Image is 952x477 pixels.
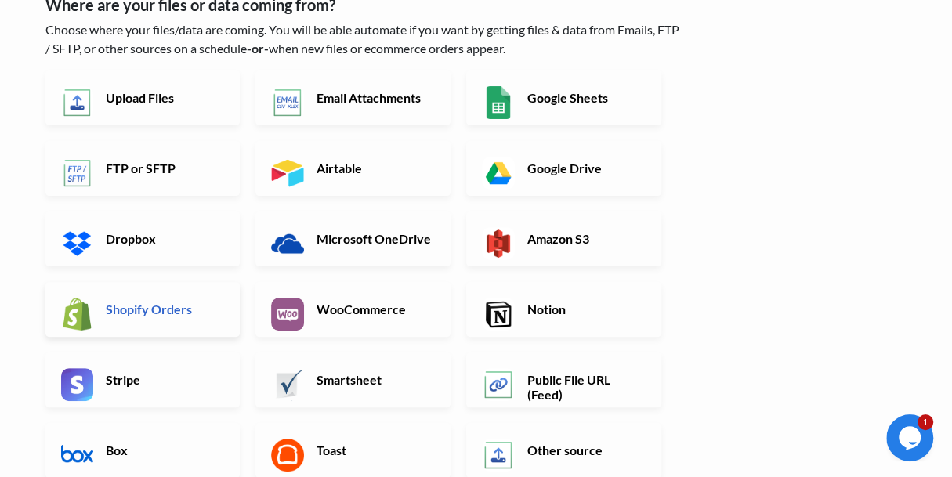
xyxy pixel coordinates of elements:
h6: Amazon S3 [523,231,646,246]
h6: Notion [523,302,646,316]
h6: Airtable [313,161,436,175]
a: Google Sheets [466,70,661,125]
h6: Smartsheet [313,372,436,387]
a: FTP or SFTP [45,141,241,196]
img: Upload Files App & API [61,86,94,119]
h6: Upload Files [102,90,225,105]
h6: Microsoft OneDrive [313,231,436,246]
img: Other Source App & API [482,439,515,472]
h6: Stripe [102,372,225,387]
a: Upload Files [45,70,241,125]
h6: Box [102,443,225,457]
a: Smartsheet [255,352,451,407]
iframe: chat widget [886,414,936,461]
img: Shopify App & API [61,298,94,331]
h6: Public File URL (Feed) [523,372,646,402]
img: Box App & API [61,439,94,472]
h6: Toast [313,443,436,457]
b: -or- [247,41,269,56]
img: FTP or SFTP App & API [61,157,94,190]
h6: Google Sheets [523,90,646,105]
img: Amazon S3 App & API [482,227,515,260]
a: Amazon S3 [466,211,661,266]
img: Email New CSV or XLSX File App & API [271,86,304,119]
h6: FTP or SFTP [102,161,225,175]
img: Google Sheets App & API [482,86,515,119]
a: WooCommerce [255,282,451,337]
img: Smartsheet App & API [271,368,304,401]
img: Google Drive App & API [482,157,515,190]
a: Dropbox [45,211,241,266]
h6: Other source [523,443,646,457]
h6: Dropbox [102,231,225,246]
p: Choose where your files/data are coming. You will be able automate if you want by getting files &... [45,20,684,58]
img: Airtable App & API [271,157,304,190]
img: Notion App & API [482,298,515,331]
img: Toast App & API [271,439,304,472]
a: Stripe [45,352,241,407]
a: Notion [466,282,661,337]
a: Google Drive [466,141,661,196]
img: Microsoft OneDrive App & API [271,227,304,260]
img: Stripe App & API [61,368,94,401]
a: Microsoft OneDrive [255,211,451,266]
h6: Shopify Orders [102,302,225,316]
a: Public File URL (Feed) [466,352,661,407]
a: Airtable [255,141,451,196]
img: WooCommerce App & API [271,298,304,331]
a: Shopify Orders [45,282,241,337]
h6: WooCommerce [313,302,436,316]
img: Public File URL App & API [482,368,515,401]
h6: Google Drive [523,161,646,175]
img: Dropbox App & API [61,227,94,260]
a: Email Attachments [255,70,451,125]
h6: Email Attachments [313,90,436,105]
